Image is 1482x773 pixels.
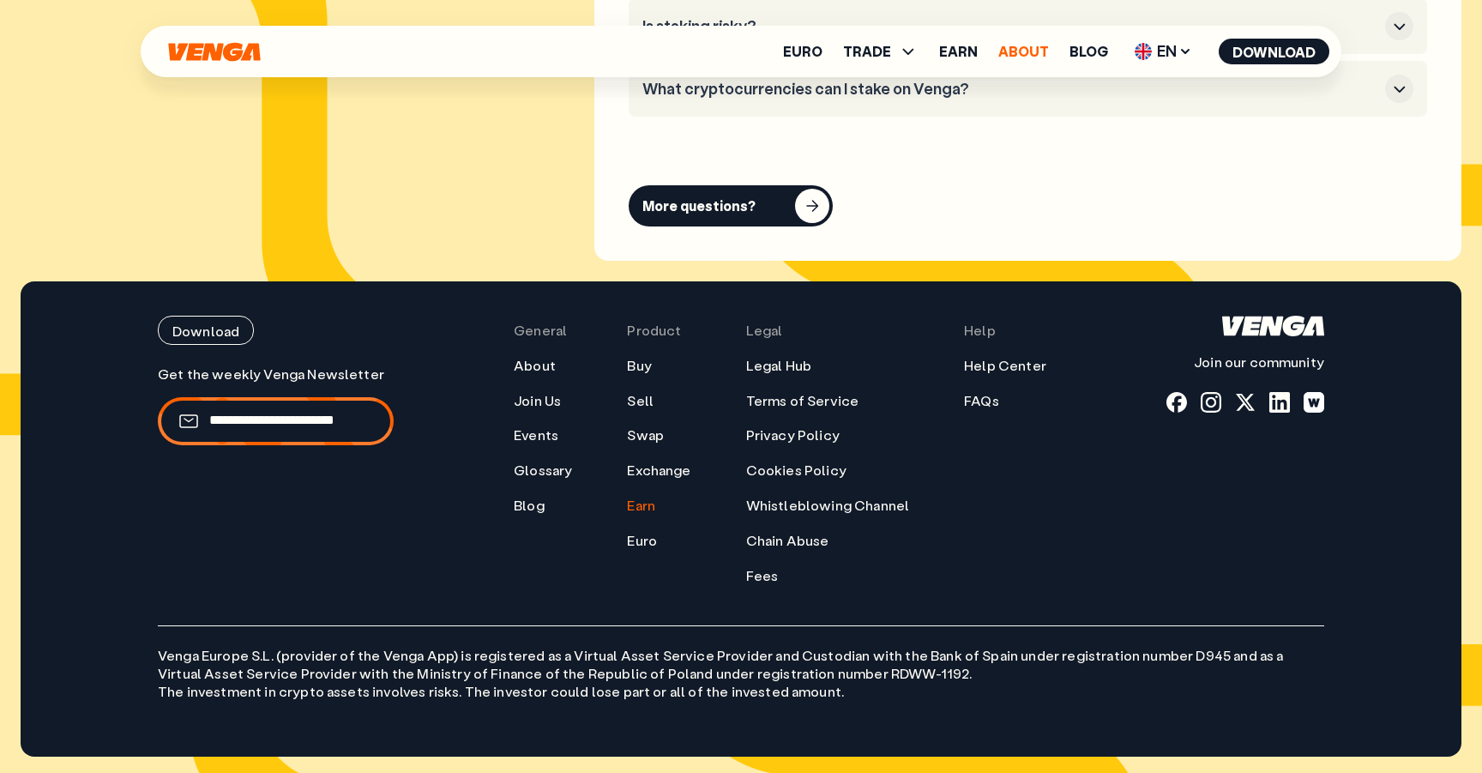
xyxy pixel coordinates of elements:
[158,316,394,345] a: Download
[514,357,556,375] a: About
[746,357,811,375] a: Legal Hub
[627,426,664,444] a: Swap
[1201,392,1221,413] a: instagram
[627,497,655,515] a: Earn
[783,45,822,58] a: Euro
[158,625,1324,700] p: Venga Europe S.L. (provider of the Venga App) is registered as a Virtual Asset Service Provider a...
[1304,392,1324,413] a: warpcast
[642,75,1413,103] button: What cryptocurrencies can I stake on Venga?
[1166,392,1187,413] a: fb
[1235,392,1256,413] a: x
[1129,38,1198,65] span: EN
[939,45,978,58] a: Earn
[746,322,783,340] span: Legal
[166,42,262,62] svg: Home
[627,357,651,375] a: Buy
[627,462,690,480] a: Exchange
[964,357,1046,375] a: Help Center
[746,567,779,585] a: Fees
[514,322,567,340] span: General
[843,41,919,62] span: TRADE
[1135,43,1152,60] img: flag-uk
[1269,392,1290,413] a: linkedin
[964,322,996,340] span: Help
[514,392,561,410] a: Join Us
[642,80,1378,99] h3: What cryptocurrencies can I stake on Venga?
[158,365,394,383] p: Get the weekly Venga Newsletter
[514,426,558,444] a: Events
[627,532,657,550] a: Euro
[746,426,840,444] a: Privacy Policy
[746,462,846,480] a: Cookies Policy
[629,185,833,226] button: More questions?
[746,497,910,515] a: Whistleblowing Channel
[746,532,829,550] a: Chain Abuse
[1222,316,1324,336] svg: Home
[627,392,654,410] a: Sell
[746,392,859,410] a: Terms of Service
[1069,45,1108,58] a: Blog
[627,322,681,340] span: Product
[514,462,572,480] a: Glossary
[1166,353,1324,371] p: Join our community
[642,12,1413,40] button: Is staking risky?
[514,497,545,515] a: Blog
[998,45,1049,58] a: About
[1219,39,1329,64] button: Download
[158,316,254,345] button: Download
[642,197,756,214] div: More questions?
[642,17,1378,36] h3: Is staking risky?
[964,392,999,410] a: FAQs
[843,45,891,58] span: TRADE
